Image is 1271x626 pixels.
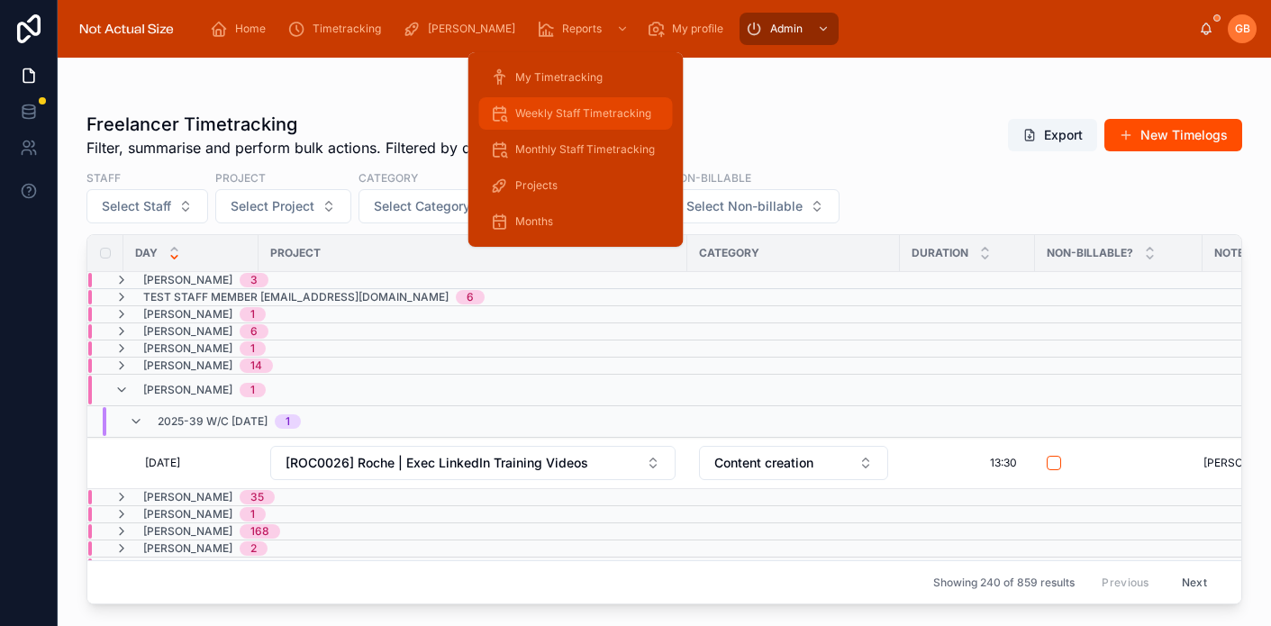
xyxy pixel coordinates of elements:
a: My profile [641,13,736,45]
button: New Timelogs [1104,119,1242,151]
span: Non-billable? [1047,246,1133,260]
a: [PERSON_NAME] [397,13,528,45]
span: Admin [770,22,803,36]
span: 2025-39 w/c [DATE] [158,414,268,429]
span: Select Category [374,197,470,215]
button: Select Button [270,446,676,480]
span: [PERSON_NAME] [143,324,232,339]
span: [PERSON_NAME] [143,307,232,322]
span: My Timetracking [515,70,603,85]
a: Monthly Staff Timetracking [479,133,673,166]
span: My profile [672,22,723,36]
a: Projects [479,169,673,202]
img: App logo [72,14,181,43]
button: Select Button [699,446,888,480]
span: Category [699,246,759,260]
span: Test staff member [EMAIL_ADDRESS][DOMAIN_NAME] [143,290,449,304]
span: Select Project [231,197,314,215]
span: Select Staff [102,197,171,215]
div: 1 [250,307,255,322]
span: Showing 240 of 859 results [933,576,1075,590]
div: 2 [250,541,257,556]
span: [DATE] [145,456,180,470]
span: Project [270,246,321,260]
span: [PERSON_NAME] [143,490,232,504]
a: My Timetracking [479,61,673,94]
a: Admin [740,13,839,45]
div: 1 [286,414,290,429]
span: Months [515,214,553,229]
span: Day [135,246,158,260]
div: 168 [250,524,269,539]
span: Weekly Staff Timetracking [515,106,651,121]
h1: Freelancer Timetracking [86,112,646,137]
span: Monthly Staff Timetracking [515,142,655,157]
div: 3 [250,273,258,287]
span: [PERSON_NAME] [143,541,232,556]
a: Reports [531,13,638,45]
span: Reports [562,22,602,36]
a: Home [204,13,278,45]
span: Timetracking [313,22,381,36]
label: Category [359,169,418,186]
span: [PERSON_NAME] [143,507,232,522]
span: Filter, summarise and perform bulk actions. Filtered by default to the last 6 weeks. [86,137,646,159]
div: 1 [250,383,255,397]
div: 35 [250,490,264,504]
div: 1 [250,341,255,356]
div: 14 [250,358,262,373]
span: Content creation [714,454,813,472]
span: Projects [515,178,558,193]
label: Non-billable [671,169,751,186]
label: Staff [86,169,121,186]
span: Home [235,22,266,36]
span: GB [1235,22,1250,36]
button: Next [1169,568,1220,596]
span: 13:30 [990,456,1017,470]
label: Project [215,169,266,186]
button: Select Button [671,189,840,223]
span: [ROC0026] Roche | Exec LinkedIn Training Videos [286,454,588,472]
button: Export [1008,119,1097,151]
span: [PERSON_NAME] [143,383,232,397]
span: Duration [912,246,968,260]
div: 6 [467,290,474,304]
a: Months [479,205,673,238]
div: 6 [250,324,258,339]
span: [PERSON_NAME] [143,273,232,287]
span: [PERSON_NAME] [143,524,232,539]
button: Select Button [215,189,351,223]
div: 1 [250,507,255,522]
span: [PERSON_NAME] [143,358,232,373]
a: Timetracking [282,13,394,45]
div: scrollable content [195,9,1199,49]
button: Select Button [359,189,507,223]
span: Select Non-billable [686,197,803,215]
button: Select Button [86,189,208,223]
span: [PERSON_NAME] [143,341,232,356]
span: [PERSON_NAME] [428,22,515,36]
span: Notes [1214,246,1251,260]
a: Weekly Staff Timetracking [479,97,673,130]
